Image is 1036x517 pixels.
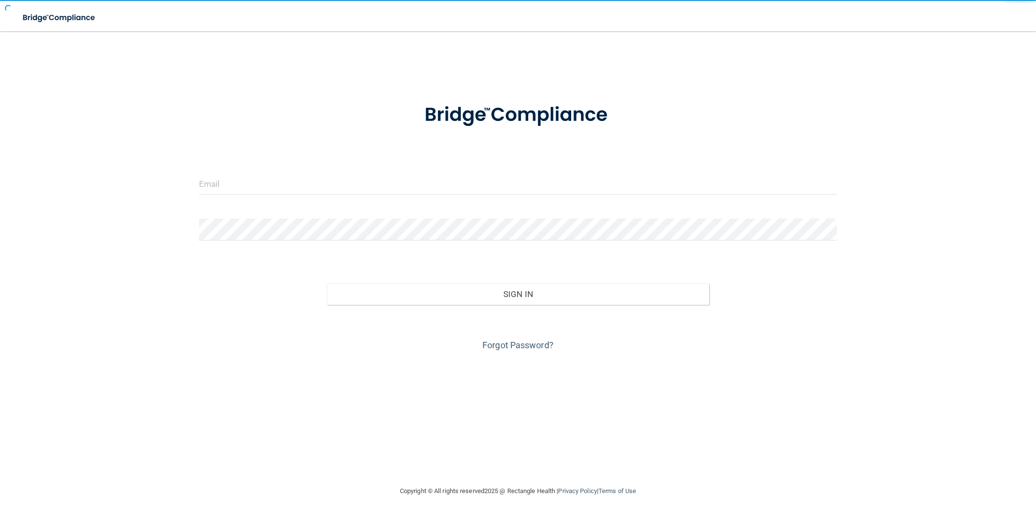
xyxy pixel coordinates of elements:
[340,476,696,507] div: Copyright © All rights reserved 2025 @ Rectangle Health | |
[327,283,710,305] button: Sign In
[199,173,837,195] input: Email
[558,487,597,495] a: Privacy Policy
[482,340,554,350] a: Forgot Password?
[404,90,632,140] img: bridge_compliance_login_screen.278c3ca4.svg
[15,8,104,28] img: bridge_compliance_login_screen.278c3ca4.svg
[598,487,636,495] a: Terms of Use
